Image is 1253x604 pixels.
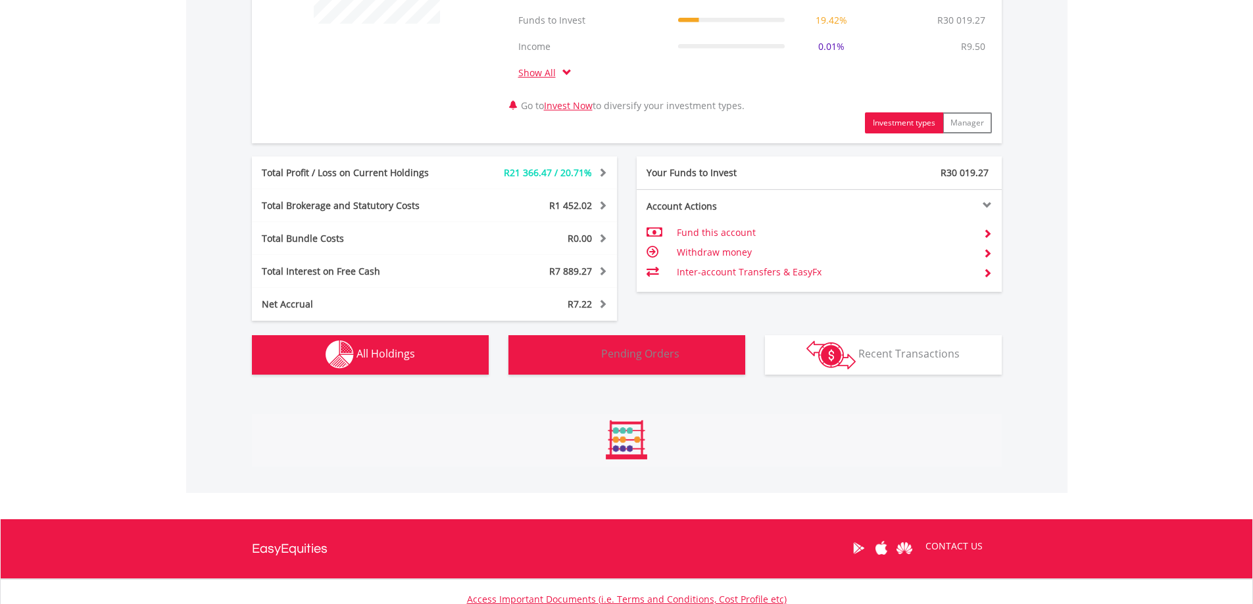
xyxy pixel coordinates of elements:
[574,340,599,369] img: pending_instructions-wht.png
[512,7,672,34] td: Funds to Invest
[518,66,562,79] a: Show All
[512,34,672,60] td: Income
[549,265,592,277] span: R7 889.27
[252,166,465,179] div: Total Profit / Loss on Current Holdings
[870,528,893,569] a: Apple
[765,335,1002,375] button: Recent Transactions
[568,232,592,244] span: R0.00
[806,340,856,369] img: transactions-zar-wht.png
[252,335,489,375] button: All Holdings
[252,298,465,311] div: Net Accrual
[677,223,972,243] td: Fund this account
[504,166,592,179] span: R21 366.47 / 20.71%
[858,346,960,361] span: Recent Transactions
[356,346,415,361] span: All Holdings
[791,34,872,60] td: 0.01%
[326,340,354,369] img: holdings-wht.png
[931,7,992,34] td: R30 019.27
[252,265,465,278] div: Total Interest on Free Cash
[252,232,465,245] div: Total Bundle Costs
[252,199,465,212] div: Total Brokerage and Statutory Costs
[677,262,972,282] td: Inter-account Transfers & EasyFx
[252,519,328,578] a: EasyEquities
[941,166,989,179] span: R30 019.27
[943,112,992,133] button: Manager
[549,199,592,212] span: R1 452.02
[893,528,916,569] a: Huawei
[568,298,592,310] span: R7.22
[847,528,870,569] a: Google Play
[954,34,992,60] td: R9.50
[637,166,820,179] div: Your Funds to Invest
[791,7,872,34] td: 19.42%
[677,243,972,262] td: Withdraw money
[916,528,992,565] a: CONTACT US
[637,200,820,213] div: Account Actions
[544,99,593,112] a: Invest Now
[865,112,943,133] button: Investment types
[601,346,679,361] span: Pending Orders
[508,335,745,375] button: Pending Orders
